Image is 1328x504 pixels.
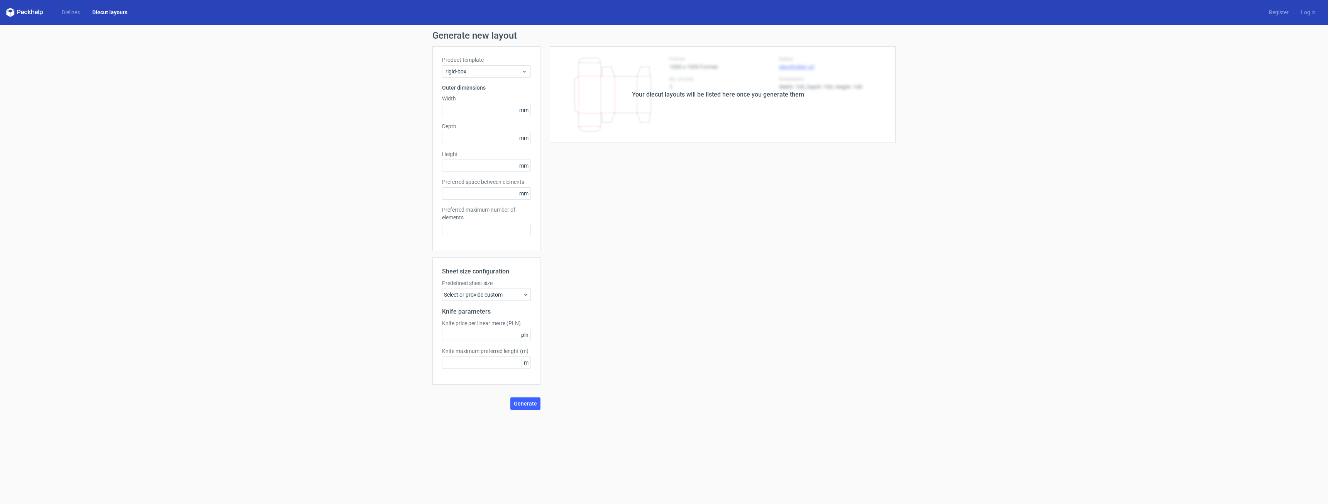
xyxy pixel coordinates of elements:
[517,160,530,171] span: mm
[432,31,896,40] h1: Generate new layout
[445,68,522,75] span: rigid-box
[510,397,540,410] button: Generate
[1295,8,1322,16] a: Log in
[442,288,531,301] div: Select or provide custom
[517,188,530,199] span: mm
[442,347,531,355] label: Knife maximum preferred lenght (m)
[442,150,531,158] label: Height
[1263,8,1295,16] a: Register
[517,104,530,116] span: mm
[442,279,531,287] label: Predefined sheet size
[442,267,531,276] h2: Sheet size configuration
[522,357,530,368] span: m
[442,307,531,316] h2: Knife parameters
[632,90,804,99] div: Your diecut layouts will be listed here once you generate them
[86,8,134,16] a: Diecut layouts
[442,178,531,186] label: Preferred space between elements
[519,329,530,341] span: pln
[56,8,86,16] a: Dielines
[442,84,531,92] h3: Outer dimensions
[442,319,531,327] label: Knife price per linear metre (PLN)
[442,95,531,102] label: Width
[442,206,531,221] label: Preferred maximum number of elements
[517,132,530,144] span: mm
[442,122,531,130] label: Depth
[514,401,537,406] span: Generate
[442,56,531,64] label: Product template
